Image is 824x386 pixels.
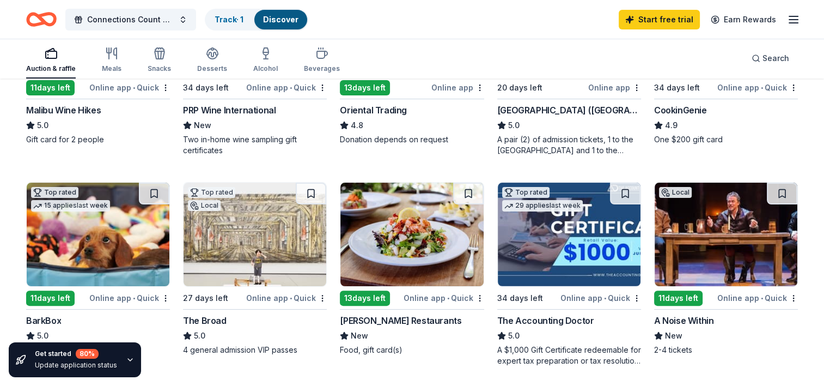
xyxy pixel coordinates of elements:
button: Auction & raffle [26,43,76,79]
img: Image for Cameron Mitchell Restaurants [340,183,483,286]
div: Local [659,187,692,198]
span: 5.0 [194,329,205,342]
a: Home [26,7,57,32]
div: 15 applies last week [31,200,110,212]
div: 11 days left [654,291,703,306]
button: Search [743,47,798,69]
div: 27 days left [183,292,228,305]
button: Track· 1Discover [205,9,308,31]
span: 5.0 [37,119,48,132]
div: 20 days left [497,81,542,94]
span: New [194,119,211,132]
a: Image for The BroadTop ratedLocal27 days leftOnline app•QuickThe Broad5.04 general admission VIP ... [183,182,327,355]
button: Alcohol [253,43,278,79]
a: Image for BarkBoxTop rated15 applieslast week11days leftOnline app•QuickBarkBox5.0Dog toy(s), dog... [26,182,170,355]
div: Top rated [188,187,235,198]
div: One $200 gift card [654,134,798,145]
a: Discover [263,15,298,24]
span: • [447,294,449,303]
div: Local [188,200,221,211]
button: Connections Count Showcase [65,9,196,31]
span: New [665,329,682,342]
img: Image for The Broad [184,183,326,286]
a: Earn Rewards [704,10,783,29]
span: 4.8 [351,119,363,132]
div: [GEOGRAPHIC_DATA] ([GEOGRAPHIC_DATA]) [497,104,641,117]
a: Start free trial [619,10,700,29]
div: Get started [35,349,117,359]
div: Snacks [148,64,171,73]
div: 4 general admission VIP passes [183,345,327,355]
div: Malibu Wine Hikes [26,104,101,117]
span: Connections Count Showcase [87,13,174,26]
span: • [761,83,763,92]
div: Food, gift card(s) [340,345,484,355]
span: • [133,83,135,92]
span: 5.0 [37,329,48,342]
div: Desserts [197,64,227,73]
div: The Accounting Doctor [497,314,594,327]
a: Image for A Noise WithinLocal11days leftOnline app•QuickA Noise WithinNew2-4 tickets [654,182,798,355]
div: [PERSON_NAME] Restaurants [340,314,461,327]
a: Image for Cameron Mitchell Restaurants13days leftOnline app•Quick[PERSON_NAME] RestaurantsNewFood... [340,182,484,355]
a: Image for The Accounting DoctorTop rated29 applieslast week34 days leftOnline app•QuickThe Accoun... [497,182,641,366]
div: Meals [102,64,121,73]
div: 2-4 tickets [654,345,798,355]
div: Top rated [502,187,550,198]
div: 34 days left [497,292,543,305]
span: Search [762,52,789,65]
div: Gift card for 2 people [26,134,170,145]
a: Track· 1 [215,15,243,24]
div: Two in-home wine sampling gift certificates [183,134,327,156]
div: Online app Quick [560,291,641,305]
button: Beverages [304,43,340,79]
div: The Broad [183,314,226,327]
div: Online app Quick [717,291,798,305]
span: • [604,294,606,303]
div: CookinGenie [654,104,707,117]
div: Online app Quick [717,81,798,94]
span: • [290,294,292,303]
div: Online app Quick [404,291,484,305]
div: Oriental Trading [340,104,407,117]
span: New [351,329,368,342]
div: Online app [431,81,484,94]
div: A $1,000 Gift Certificate redeemable for expert tax preparation or tax resolution services—recipi... [497,345,641,366]
div: Top rated [31,187,78,198]
div: A pair (2) of admission tickets, 1 to the [GEOGRAPHIC_DATA] and 1 to the [GEOGRAPHIC_DATA] [497,134,641,156]
div: Online app Quick [89,81,170,94]
img: Image for A Noise Within [655,183,797,286]
div: BarkBox [26,314,61,327]
img: Image for BarkBox [27,183,169,286]
img: Image for The Accounting Doctor [498,183,640,286]
span: • [290,83,292,92]
button: Snacks [148,43,171,79]
div: Online app Quick [246,291,327,305]
span: 4.9 [665,119,677,132]
div: Update application status [35,361,117,370]
div: 34 days left [654,81,700,94]
div: 80 % [76,349,99,359]
div: 11 days left [26,80,75,95]
div: A Noise Within [654,314,713,327]
div: Online app [588,81,641,94]
div: 29 applies last week [502,200,583,212]
span: • [761,294,763,303]
button: Meals [102,43,121,79]
div: 34 days left [183,81,229,94]
div: 13 days left [340,80,390,95]
div: PRP Wine International [183,104,276,117]
div: Donation depends on request [340,134,484,145]
div: 11 days left [26,291,75,306]
div: Online app Quick [89,291,170,305]
div: Beverages [304,64,340,73]
div: Auction & raffle [26,64,76,73]
div: 13 days left [340,291,390,306]
button: Desserts [197,43,227,79]
div: Online app Quick [246,81,327,94]
span: 5.0 [508,329,520,342]
span: • [133,294,135,303]
div: Alcohol [253,64,278,73]
span: 5.0 [508,119,520,132]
